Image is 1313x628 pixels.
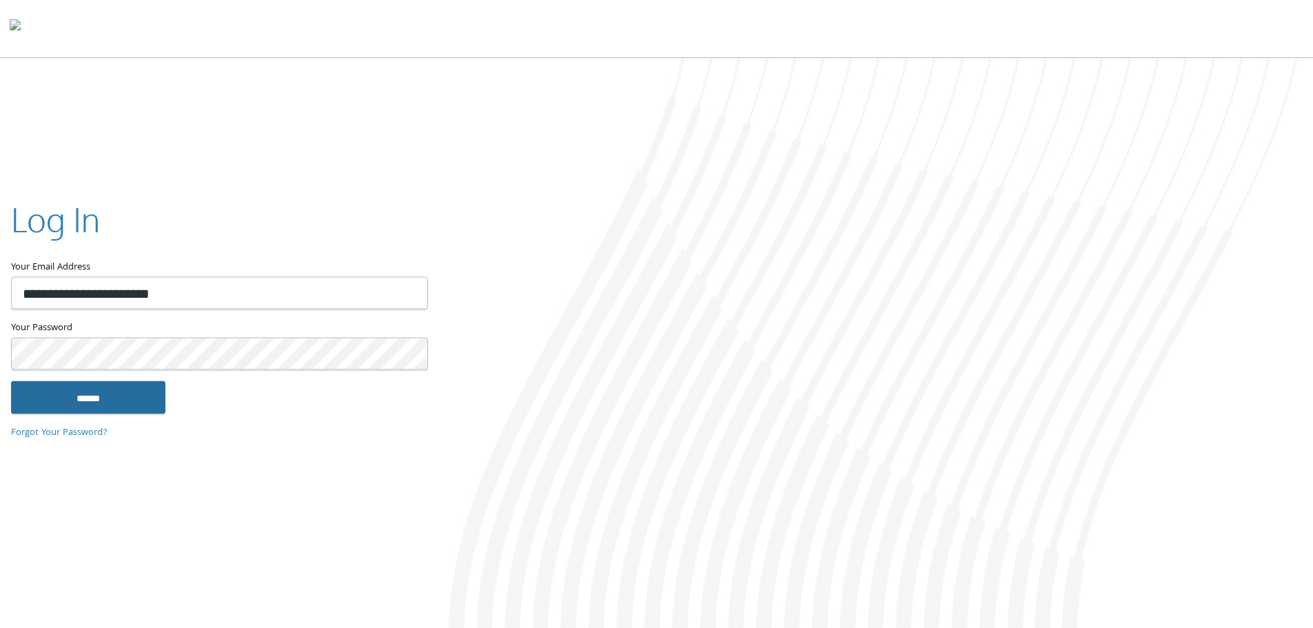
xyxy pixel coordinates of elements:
keeper-lock: Open Keeper Popup [400,345,417,362]
keeper-lock: Open Keeper Popup [400,285,417,301]
label: Your Password [11,320,427,337]
a: Forgot Your Password? [11,425,108,440]
h2: Log In [11,196,100,243]
img: todyl-logo-dark.svg [10,14,21,42]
